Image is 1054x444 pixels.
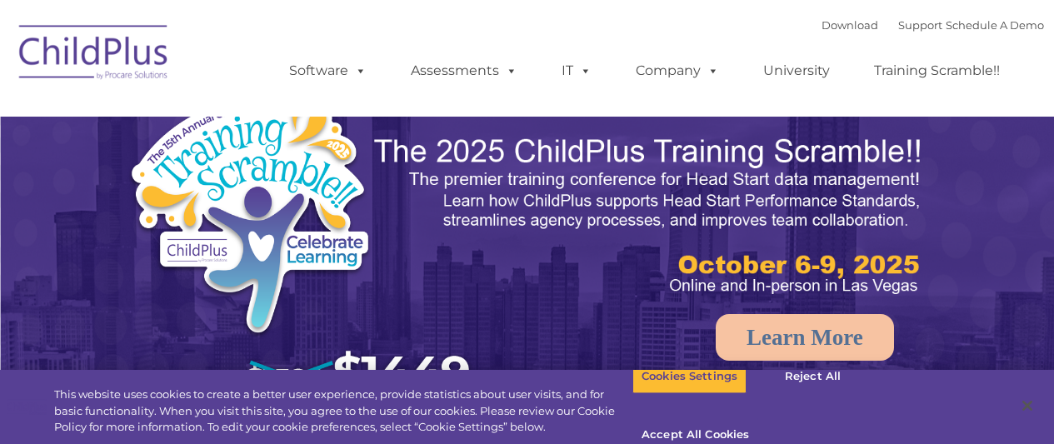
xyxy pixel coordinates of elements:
[716,314,894,361] a: Learn More
[747,54,847,87] a: University
[822,18,1044,32] font: |
[619,54,736,87] a: Company
[545,54,608,87] a: IT
[394,54,534,87] a: Assessments
[822,18,878,32] a: Download
[857,54,1017,87] a: Training Scramble!!
[11,13,177,97] img: ChildPlus by Procare Solutions
[632,359,747,394] button: Cookies Settings
[54,387,632,436] div: This website uses cookies to create a better user experience, provide statistics about user visit...
[898,18,942,32] a: Support
[761,359,865,394] button: Reject All
[1009,387,1046,424] button: Close
[272,54,383,87] a: Software
[946,18,1044,32] a: Schedule A Demo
